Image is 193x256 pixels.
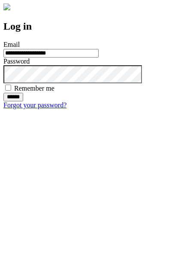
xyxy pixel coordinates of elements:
label: Remember me [14,85,54,92]
h2: Log in [3,21,190,32]
label: Password [3,58,30,65]
img: logo-4e3dc11c47720685a147b03b5a06dd966a58ff35d612b21f08c02c0306f2b779.png [3,3,10,10]
a: Forgot your password? [3,101,66,109]
label: Email [3,41,20,48]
